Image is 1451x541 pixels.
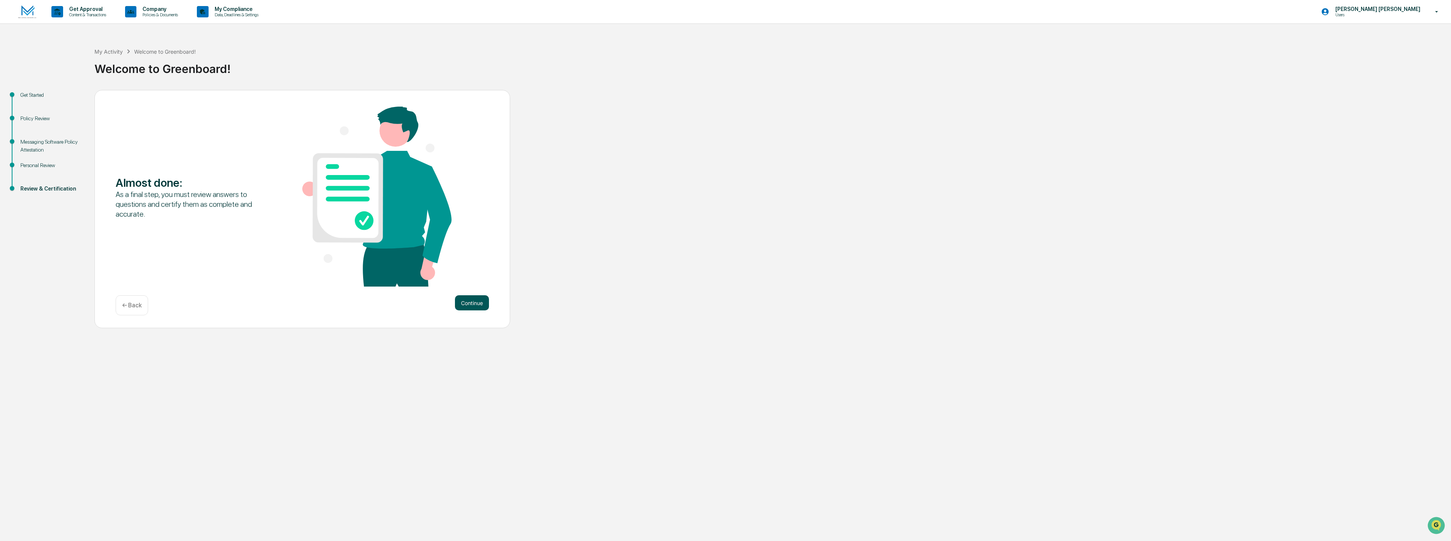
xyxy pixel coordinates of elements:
img: logo [18,5,36,19]
button: Start new chat [128,60,138,69]
span: Attestations [62,95,94,103]
button: Continue [455,295,489,310]
p: How can we help? [8,16,138,28]
a: 🔎Data Lookup [5,107,51,120]
img: 1746055101610-c473b297-6a78-478c-a979-82029cc54cd1 [8,58,21,71]
p: [PERSON_NAME] [PERSON_NAME] [1329,6,1424,12]
p: ← Back [122,302,142,309]
span: Pylon [75,128,91,134]
div: My Activity [94,48,123,55]
p: Get Approval [63,6,110,12]
p: My Compliance [209,6,262,12]
p: Data, Deadlines & Settings [209,12,262,17]
p: Users [1329,12,1403,17]
span: Data Lookup [15,110,48,117]
div: Policy Review [20,115,82,122]
iframe: Open customer support [1427,516,1447,536]
a: 🗄️Attestations [52,92,97,106]
div: We're available if you need us! [26,65,96,71]
div: 🖐️ [8,96,14,102]
div: Welcome to Greenboard! [94,56,1447,76]
img: Almost done [302,107,452,287]
div: Get Started [20,91,82,99]
span: Preclearance [15,95,49,103]
div: 🔎 [8,110,14,116]
a: Powered byPylon [53,128,91,134]
div: Welcome to Greenboard! [134,48,196,55]
div: Personal Review [20,161,82,169]
div: Messaging Software Policy Attestation [20,138,82,154]
div: Review & Certification [20,185,82,193]
p: Content & Transactions [63,12,110,17]
a: 🖐️Preclearance [5,92,52,106]
p: Policies & Documents [136,12,182,17]
div: As a final step, you must review answers to questions and certify them as complete and accurate. [116,189,265,219]
div: Start new chat [26,58,124,65]
p: Company [136,6,182,12]
div: 🗄️ [55,96,61,102]
div: Almost done : [116,176,265,189]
